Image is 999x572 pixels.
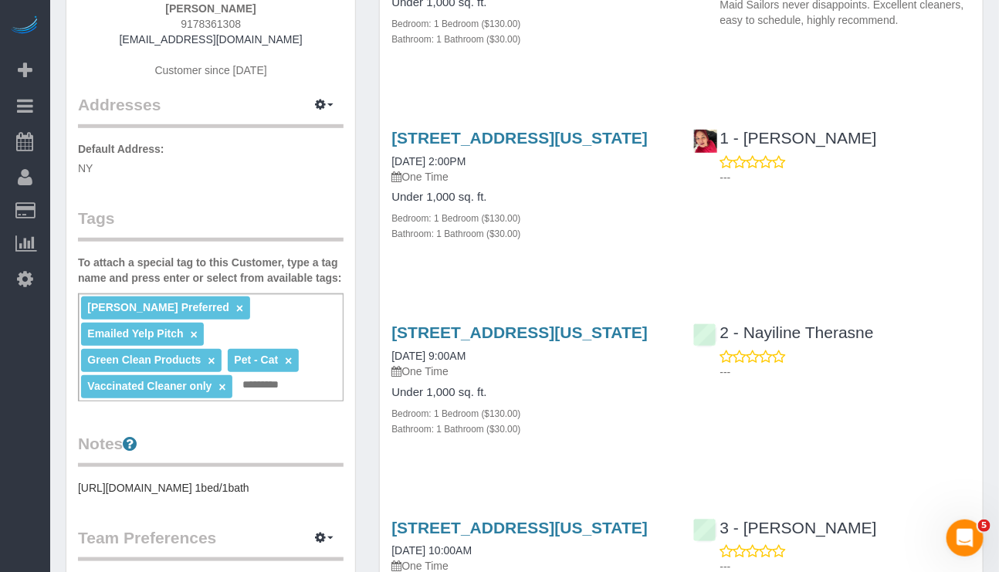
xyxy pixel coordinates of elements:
a: [DATE] 9:00AM [391,350,466,362]
p: One Time [391,169,669,184]
a: × [236,302,243,315]
label: To attach a special tag to this Customer, type a tag name and press enter or select from availabl... [78,255,344,286]
span: NY [78,162,93,174]
span: Emailed Yelp Pitch [87,327,183,340]
a: [EMAIL_ADDRESS][DOMAIN_NAME] [120,33,303,46]
a: [STREET_ADDRESS][US_STATE] [391,519,648,536]
span: 9178361308 [181,18,241,30]
legend: Notes [78,432,344,467]
a: [DATE] 10:00AM [391,544,472,557]
span: Customer since [DATE] [155,64,267,76]
a: × [285,354,292,367]
legend: Team Preferences [78,526,344,561]
a: 3 - [PERSON_NAME] [693,519,877,536]
span: Pet - Cat [234,354,278,366]
a: × [191,328,198,341]
iframe: Intercom live chat [947,520,984,557]
small: Bedroom: 1 Bedroom ($130.00) [391,213,520,224]
legend: Tags [78,207,344,242]
span: 5 [978,520,991,532]
a: [STREET_ADDRESS][US_STATE] [391,323,648,341]
small: Bedroom: 1 Bedroom ($130.00) [391,19,520,29]
img: 1 - Emely Jimenez [694,130,717,153]
h4: Under 1,000 sq. ft. [391,386,669,399]
h4: Under 1,000 sq. ft. [391,191,669,204]
span: Green Clean Products [87,354,201,366]
strong: [PERSON_NAME] [165,2,256,15]
a: × [208,354,215,367]
a: × [218,381,225,394]
p: One Time [391,364,669,379]
a: [DATE] 2:00PM [391,155,466,168]
a: [STREET_ADDRESS][US_STATE] [391,129,648,147]
a: 1 - [PERSON_NAME] [693,129,877,147]
label: Default Address: [78,141,164,157]
img: Automaid Logo [9,15,40,37]
small: Bathroom: 1 Bathroom ($30.00) [391,228,520,239]
pre: [URL][DOMAIN_NAME] 1bed/1bath [78,480,344,496]
small: Bathroom: 1 Bathroom ($30.00) [391,34,520,45]
p: --- [720,170,971,185]
small: Bedroom: 1 Bedroom ($130.00) [391,408,520,419]
span: [PERSON_NAME] Preferred [87,301,229,313]
a: 2 - Nayiline Therasne [693,323,874,341]
small: Bathroom: 1 Bathroom ($30.00) [391,424,520,435]
p: --- [720,364,971,380]
span: Vaccinated Cleaner only [87,380,212,392]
